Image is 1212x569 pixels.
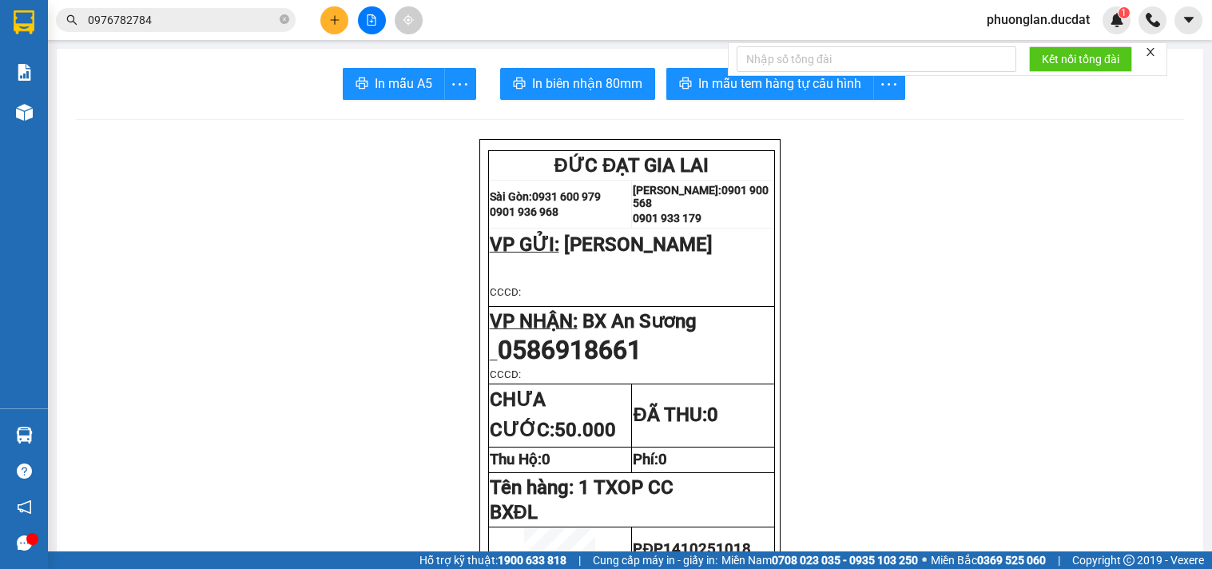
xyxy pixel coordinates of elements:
[554,419,616,441] span: 50.000
[358,6,386,34] button: file-add
[375,74,432,94] span: In mẫu A5
[931,551,1046,569] span: Miền Bắc
[14,10,34,34] img: logo-vxr
[403,14,414,26] span: aim
[444,68,476,100] button: more
[490,205,558,218] strong: 0901 936 968
[1029,46,1132,72] button: Kết nối tổng đài
[88,11,276,29] input: Tìm tên, số ĐT hoặc mã đơn
[490,190,532,203] strong: Sài Gòn:
[772,554,918,567] strong: 0708 023 035 - 0935 103 250
[679,77,692,92] span: printer
[666,68,874,100] button: printerIn mẫu tem hàng tự cấu hình
[578,551,581,569] span: |
[1042,50,1119,68] span: Kết nối tổng đài
[578,476,674,499] span: 1 TXOP CC
[593,551,717,569] span: Cung cấp máy in - giấy in:
[1058,551,1060,569] span: |
[1119,7,1130,18] sup: 1
[280,13,289,28] span: close-circle
[16,427,33,444] img: warehouse-icon
[1182,13,1196,27] span: caret-down
[633,404,717,426] strong: ĐÃ THU:
[17,464,32,479] span: question-circle
[873,68,905,100] button: more
[280,14,289,24] span: close-circle
[633,540,750,558] span: PĐP1410251018
[490,233,559,256] span: VP GỬI:
[66,14,77,26] span: search
[922,557,927,563] span: ⚪️
[500,68,655,100] button: printerIn biên nhận 80mm
[445,74,475,94] span: more
[513,77,526,92] span: printer
[17,535,32,551] span: message
[707,404,718,426] span: 0
[490,501,538,523] span: BXĐL
[498,554,566,567] strong: 1900 633 818
[721,551,918,569] span: Miền Nam
[974,10,1103,30] span: phuonglan.ducdat
[356,77,368,92] span: printer
[977,554,1046,567] strong: 0369 525 060
[564,233,713,256] span: [PERSON_NAME]
[1121,7,1127,18] span: 1
[542,451,550,468] span: 0
[532,74,642,94] span: In biên nhận 80mm
[658,451,667,468] span: 0
[554,154,709,177] span: ĐỨC ĐẠT GIA LAI
[532,190,601,203] strong: 0931 600 979
[582,310,697,332] span: BX An Sương
[1110,13,1124,27] img: icon-new-feature
[490,368,521,380] span: CCCD:
[633,184,721,197] strong: [PERSON_NAME]:
[874,74,904,94] span: more
[490,286,521,298] span: CCCD:
[633,212,701,225] strong: 0901 933 179
[1145,46,1156,58] span: close
[490,451,550,468] strong: Thu Hộ:
[1174,6,1202,34] button: caret-down
[16,64,33,81] img: solution-icon
[17,499,32,515] span: notification
[366,14,377,26] span: file-add
[490,310,578,332] span: VP NHẬN:
[490,476,674,499] span: Tên hàng:
[395,6,423,34] button: aim
[16,104,33,121] img: warehouse-icon
[320,6,348,34] button: plus
[343,68,445,100] button: printerIn mẫu A5
[1123,555,1135,566] span: copyright
[633,184,769,209] strong: 0901 900 568
[1146,13,1160,27] img: phone-icon
[633,451,667,468] strong: Phí:
[698,74,861,94] span: In mẫu tem hàng tự cấu hình
[419,551,566,569] span: Hỗ trợ kỹ thuật:
[490,388,616,441] strong: CHƯA CƯỚC:
[737,46,1016,72] input: Nhập số tổng đài
[498,335,642,365] span: 0586918661
[329,14,340,26] span: plus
